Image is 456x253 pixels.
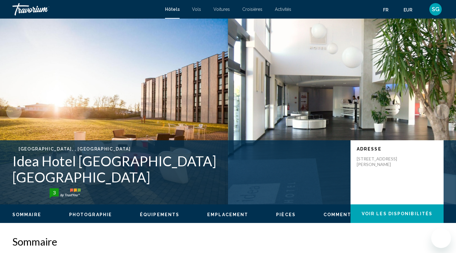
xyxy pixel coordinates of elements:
[140,212,179,217] span: Équipements
[12,212,41,217] span: Sommaire
[165,7,180,12] a: Hôtels
[192,7,201,12] a: Vols
[276,212,296,217] button: Pièces
[69,212,112,217] span: Photographie
[432,6,440,12] span: SG
[431,228,451,248] iframe: Bouton de lancement de la fenêtre de messagerie
[19,146,131,151] span: [GEOGRAPHIC_DATA], , [GEOGRAPHIC_DATA]
[324,212,367,217] span: Commentaires
[276,212,296,217] span: Pièces
[404,7,412,12] span: EUR
[12,235,444,248] h2: Sommaire
[357,156,406,167] p: [STREET_ADDRESS][PERSON_NAME]
[275,7,291,12] a: Activités
[434,104,450,119] button: Next image
[12,153,344,185] h1: Idea Hotel [GEOGRAPHIC_DATA] [GEOGRAPHIC_DATA]
[69,212,112,217] button: Photographie
[404,5,418,14] button: Change currency
[383,7,388,12] span: fr
[213,7,230,12] a: Voitures
[242,7,262,12] a: Croisières
[207,212,248,217] button: Emplacement
[140,212,179,217] button: Équipements
[351,204,444,223] button: Voir les disponibilités
[207,212,248,217] span: Emplacement
[427,3,444,16] button: User Menu
[12,212,41,217] button: Sommaire
[6,104,22,119] button: Previous image
[357,146,437,151] p: Adresse
[362,212,432,216] span: Voir les disponibilités
[324,212,367,217] button: Commentaires
[383,5,394,14] button: Change language
[50,188,81,198] img: trustyou-badge-hor.svg
[12,3,159,15] a: Travorium
[48,189,60,196] div: 3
